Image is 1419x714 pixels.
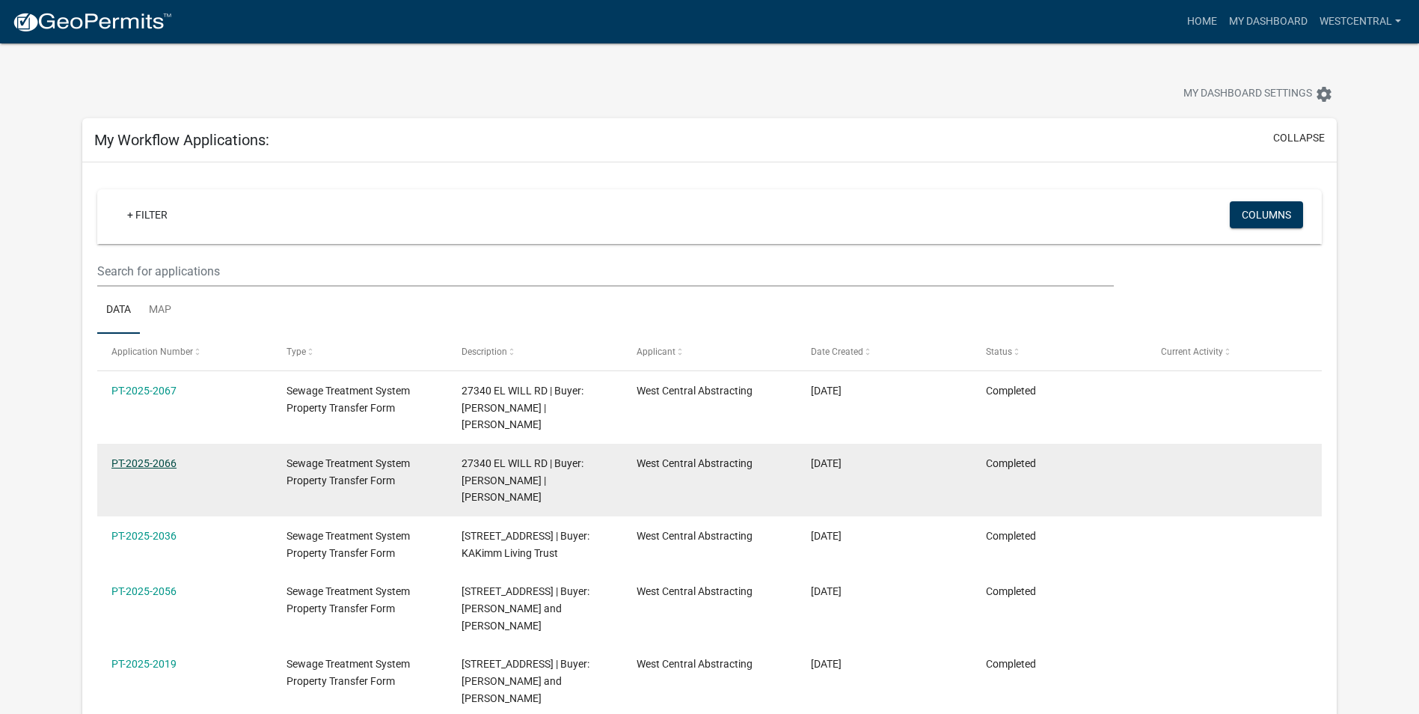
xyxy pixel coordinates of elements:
[111,585,177,597] a: PT-2025-2056
[986,530,1036,542] span: Completed
[811,658,842,670] span: 08/11/2025
[447,334,622,370] datatable-header-cell: Description
[111,347,193,357] span: Application Number
[1273,130,1325,146] button: collapse
[462,658,589,704] span: 236 SEVENTH ST N | Buyer: Darren and Penny Astle
[111,658,177,670] a: PT-2025-2019
[637,585,753,597] span: West Central Abstracting
[97,287,140,335] a: Data
[286,385,410,414] span: Sewage Treatment System Property Transfer Form
[97,256,1114,287] input: Search for applications
[1181,7,1223,36] a: Home
[637,347,675,357] span: Applicant
[94,131,269,149] h5: My Workflow Applications:
[111,385,177,397] a: PT-2025-2067
[1161,347,1223,357] span: Current Activity
[637,658,753,670] span: West Central Abstracting
[286,457,410,486] span: Sewage Treatment System Property Transfer Form
[286,658,410,687] span: Sewage Treatment System Property Transfer Form
[1314,7,1407,36] a: westcentral
[1147,334,1322,370] datatable-header-cell: Current Activity
[811,530,842,542] span: 08/12/2025
[1315,85,1333,103] i: settings
[811,457,842,469] span: 08/13/2025
[286,530,410,559] span: Sewage Treatment System Property Transfer Form
[811,347,863,357] span: Date Created
[1183,85,1312,103] span: My Dashboard Settings
[462,385,583,431] span: 27340 EL WILL RD | Buyer: CRAIG R LINDBERG | ROBIN R LINDBERG
[986,385,1036,397] span: Completed
[986,658,1036,670] span: Completed
[811,585,842,597] span: 08/11/2025
[972,334,1147,370] datatable-header-cell: Status
[986,585,1036,597] span: Completed
[286,347,306,357] span: Type
[1223,7,1314,36] a: My Dashboard
[462,530,589,559] span: 49646 BLYBERGS RD | Buyer: KAKimm Living Trust
[111,457,177,469] a: PT-2025-2066
[986,347,1012,357] span: Status
[272,334,447,370] datatable-header-cell: Type
[97,334,272,370] datatable-header-cell: Application Number
[811,385,842,397] span: 08/13/2025
[286,585,410,614] span: Sewage Treatment System Property Transfer Form
[986,457,1036,469] span: Completed
[140,287,180,335] a: Map
[637,385,753,397] span: West Central Abstracting
[797,334,972,370] datatable-header-cell: Date Created
[622,334,797,370] datatable-header-cell: Applicant
[462,585,589,632] span: 206 MAIN ST E | Buyer: Eric Gunkel and Amy Melby
[111,530,177,542] a: PT-2025-2036
[115,201,180,228] a: + Filter
[1230,201,1303,228] button: Columns
[462,347,507,357] span: Description
[637,457,753,469] span: West Central Abstracting
[462,457,583,504] span: 27340 EL WILL RD | Buyer: CRAIG R LINDBERG | ROBIN R LINDBERG
[1171,79,1345,109] button: My Dashboard Settingssettings
[637,530,753,542] span: West Central Abstracting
